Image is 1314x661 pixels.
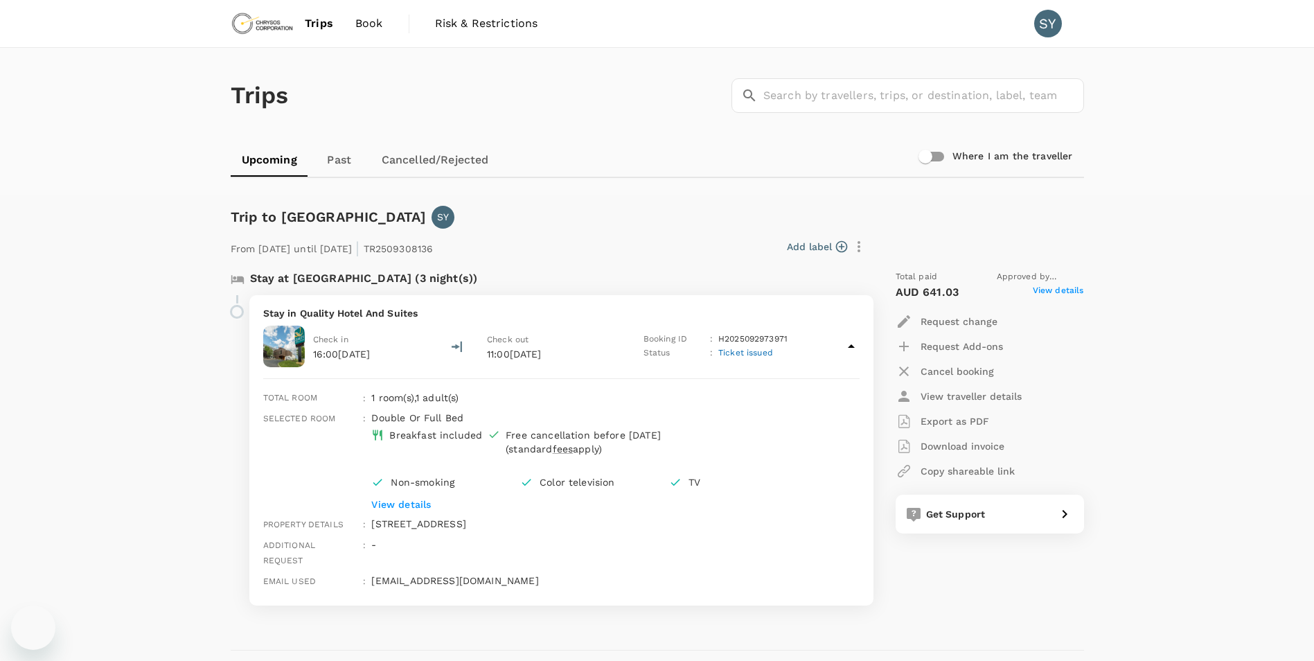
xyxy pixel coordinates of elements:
div: SY [1034,10,1062,37]
a: Upcoming [231,143,308,177]
span: : [363,394,366,403]
p: Request change [921,315,997,328]
div: Breakfast included [389,428,482,442]
span: Additional request [263,540,316,565]
p: Stay in Quality Hotel And Suites [263,306,860,320]
span: Total paid [896,270,938,284]
img: Chrysos Corporation [231,8,294,39]
button: Request Add-ons [896,334,1003,359]
p: Download invoice [921,439,1004,453]
p: - [371,538,859,552]
button: Export as PDF [896,409,989,434]
p: Copy shareable link [921,464,1015,478]
p: H2025092973971 [718,333,788,346]
p: Cancel booking [921,364,994,378]
span: : [363,540,366,550]
h6: Where I am the traveller [952,149,1073,164]
p: Color television [540,475,658,489]
p: TV [689,475,807,489]
span: Check in [313,335,348,344]
p: : [710,333,713,346]
p: : [710,346,713,360]
span: Book [355,15,383,32]
p: Non-smoking [391,475,509,489]
button: Cancel booking [896,359,994,384]
span: Total room [263,393,318,403]
img: Quality Hotel And Suites [263,326,305,367]
span: View details [1033,284,1084,301]
p: From [DATE] until [DATE] TR2509308136 [231,234,434,259]
a: Past [308,143,371,177]
span: Approved by [997,270,1084,284]
p: Request Add-ons [921,340,1003,353]
span: : [363,576,366,586]
p: Export as PDF [921,414,989,428]
span: Selected room [263,414,336,423]
span: Risk & Restrictions [435,15,538,32]
span: Ticket issued [718,348,773,358]
button: Download invoice [896,434,1004,459]
p: Stay at [GEOGRAPHIC_DATA] (3 night(s)) [250,270,478,287]
p: 11:00[DATE] [487,347,619,361]
p: [STREET_ADDRESS] [371,517,859,531]
span: Property details [263,520,344,529]
span: | [355,238,359,258]
p: View details [371,497,817,511]
p: 16:00[DATE] [313,347,371,361]
span: : [363,520,366,529]
input: Search by travellers, trips, or destination, label, team [763,78,1084,113]
button: Request change [896,309,997,334]
p: Double Or Full Bed [371,411,817,425]
button: View traveller details [896,384,1022,409]
button: Copy shareable link [896,459,1015,484]
h1: Trips [231,48,289,143]
span: Trips [305,15,333,32]
span: 1 room(s) , 1 adult(s) [371,392,459,403]
p: Status [643,346,704,360]
span: : [363,414,366,423]
span: Check out [487,335,529,344]
span: Email used [263,576,317,586]
span: fees [553,443,574,455]
a: Cancelled/Rejected [371,143,500,177]
p: View traveller details [921,389,1022,403]
span: Get Support [926,509,986,520]
div: Free cancellation before [DATE] (standard apply) [506,428,732,456]
p: AUD 641.03 [896,284,959,301]
p: [EMAIL_ADDRESS][DOMAIN_NAME] [371,574,859,588]
p: SY [437,210,449,224]
h6: Trip to [GEOGRAPHIC_DATA] [231,206,427,228]
button: Add label [787,240,847,254]
iframe: Button to launch messaging window [11,606,55,650]
p: Booking ID [643,333,704,346]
